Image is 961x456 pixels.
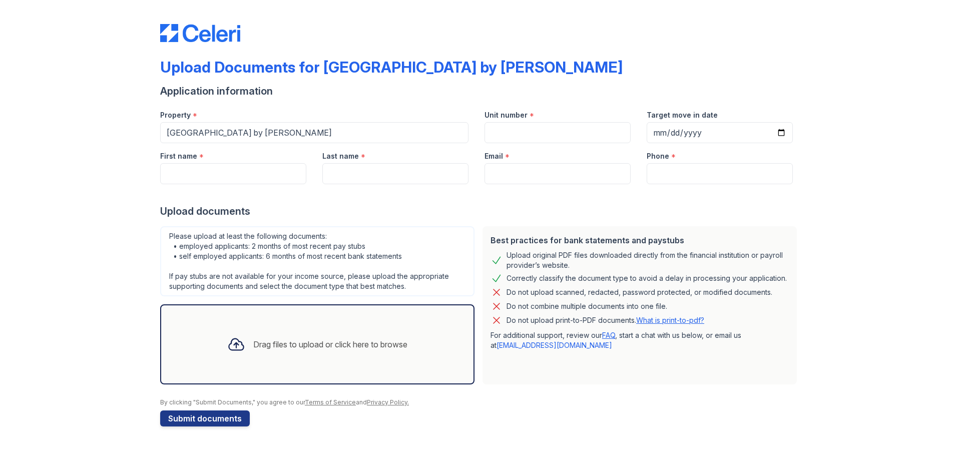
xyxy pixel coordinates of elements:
div: Upload Documents for [GEOGRAPHIC_DATA] by [PERSON_NAME] [160,58,623,76]
div: Correctly classify the document type to avoid a delay in processing your application. [507,272,787,284]
a: Terms of Service [305,398,356,406]
div: By clicking "Submit Documents," you agree to our and [160,398,801,406]
label: Unit number [485,110,528,120]
p: Do not upload print-to-PDF documents. [507,315,704,325]
label: Target move in date [647,110,718,120]
p: For additional support, review our , start a chat with us below, or email us at [491,330,789,350]
a: FAQ [602,331,615,339]
div: Do not combine multiple documents into one file. [507,300,667,312]
label: First name [160,151,197,161]
div: Upload documents [160,204,801,218]
label: Email [485,151,503,161]
a: Privacy Policy. [367,398,409,406]
img: CE_Logo_Blue-a8612792a0a2168367f1c8372b55b34899dd931a85d93a1a3d3e32e68fde9ad4.png [160,24,240,42]
a: What is print-to-pdf? [636,316,704,324]
label: Property [160,110,191,120]
div: Upload original PDF files downloaded directly from the financial institution or payroll provider’... [507,250,789,270]
label: Last name [322,151,359,161]
div: Do not upload scanned, redacted, password protected, or modified documents. [507,286,772,298]
div: Application information [160,84,801,98]
div: Please upload at least the following documents: • employed applicants: 2 months of most recent pa... [160,226,474,296]
button: Submit documents [160,410,250,426]
div: Best practices for bank statements and paystubs [491,234,789,246]
a: [EMAIL_ADDRESS][DOMAIN_NAME] [497,341,612,349]
label: Phone [647,151,669,161]
div: Drag files to upload or click here to browse [253,338,407,350]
